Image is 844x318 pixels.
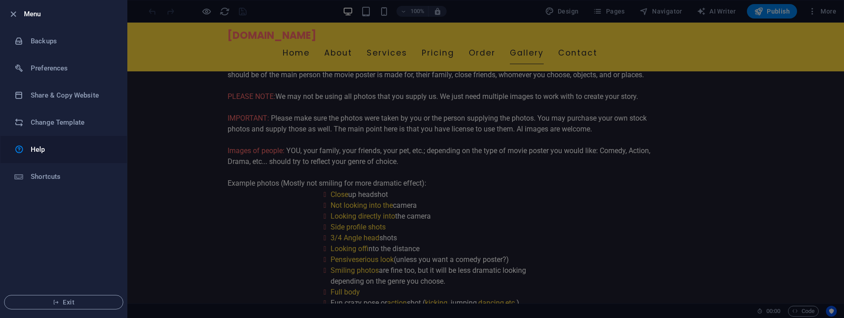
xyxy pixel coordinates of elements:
[31,171,114,182] h6: Shortcuts
[31,36,114,47] h6: Backups
[12,299,116,306] span: Exit
[31,144,114,155] h6: Help
[31,117,114,128] h6: Change Template
[31,90,114,101] h6: Share & Copy Website
[24,9,120,19] h6: Menu
[31,63,114,74] h6: Preferences
[4,295,123,309] button: Exit
[0,136,127,163] a: Help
